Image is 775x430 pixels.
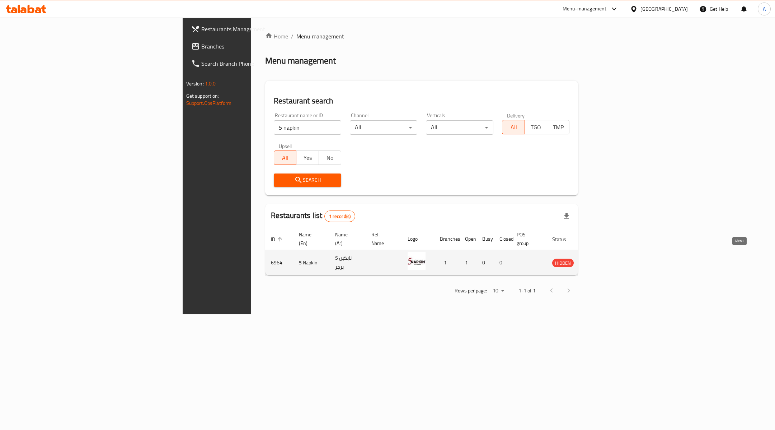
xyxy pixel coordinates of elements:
button: All [274,151,296,165]
button: No [319,151,341,165]
td: 0 [476,250,494,276]
th: Open [459,228,476,250]
span: Name (En) [299,230,321,248]
label: Delivery [507,113,525,118]
span: ID [271,235,285,244]
span: Search Branch Phone [201,59,306,68]
nav: breadcrumb [265,32,578,41]
table: enhanced table [265,228,609,276]
div: Total records count [324,211,356,222]
td: 0 [494,250,511,276]
span: HIDDEN [552,259,574,267]
button: TGO [525,120,547,134]
span: 1 record(s) [325,213,355,220]
span: Version: [186,79,204,88]
span: TGO [528,122,544,133]
p: Rows per page: [455,286,487,295]
span: All [505,122,522,133]
a: Restaurants Management [185,20,312,38]
span: A [763,5,766,13]
input: Search for restaurant name or ID.. [274,120,341,135]
div: All [350,120,417,135]
div: HIDDEN [552,259,574,267]
span: Get support on: [186,91,219,101]
div: Rows per page: [490,286,507,296]
th: Branches [434,228,459,250]
a: Search Branch Phone [185,55,312,72]
span: Restaurants Management [201,25,306,33]
span: Name (Ar) [335,230,357,248]
span: Search [280,176,335,185]
span: Yes [299,153,316,163]
div: [GEOGRAPHIC_DATA] [640,5,688,13]
span: 1.0.0 [205,79,216,88]
span: Status [552,235,576,244]
p: 1-1 of 1 [518,286,536,295]
button: Yes [296,151,319,165]
div: Export file [558,208,575,225]
a: Branches [185,38,312,55]
h2: Restaurant search [274,96,569,106]
span: Branches [201,42,306,51]
a: Support.OpsPlatform [186,98,232,108]
span: Ref. Name [371,230,393,248]
label: Upsell [279,143,292,148]
th: Logo [402,228,434,250]
button: Search [274,174,341,187]
th: Busy [476,228,494,250]
div: Menu-management [563,5,607,13]
button: TMP [547,120,569,134]
h2: Restaurants list [271,210,355,222]
img: 5 Napkin [408,252,426,270]
span: All [277,153,293,163]
span: TMP [550,122,567,133]
td: 1 [434,250,459,276]
button: All [502,120,525,134]
span: POS group [517,230,538,248]
th: Closed [494,228,511,250]
td: 5 نابكين برجر [329,250,366,276]
td: 1 [459,250,476,276]
span: Menu management [296,32,344,41]
div: All [426,120,493,135]
span: No [322,153,338,163]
